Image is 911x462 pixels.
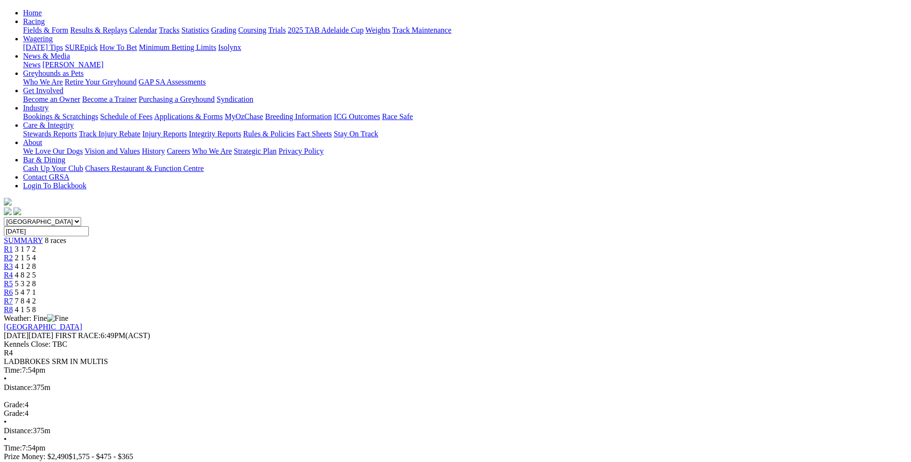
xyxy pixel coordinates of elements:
[23,112,907,121] div: Industry
[4,280,13,288] a: R5
[23,104,49,112] a: Industry
[4,349,13,357] span: R4
[4,366,907,375] div: 7:54pm
[192,147,232,155] a: Who We Are
[4,236,43,244] a: SUMMARY
[23,173,69,181] a: Contact GRSA
[55,331,100,340] span: FIRST RACE:
[382,112,413,121] a: Race Safe
[4,357,907,366] div: LADBROKES SRM IN MULTIS
[4,331,53,340] span: [DATE]
[23,138,42,146] a: About
[82,95,137,103] a: Become a Trainer
[23,43,907,52] div: Wagering
[23,26,68,34] a: Fields & Form
[139,78,206,86] a: GAP SA Assessments
[265,112,332,121] a: Breeding Information
[4,383,907,392] div: 375m
[100,112,152,121] a: Schedule of Fees
[243,130,295,138] a: Rules & Policies
[15,288,36,296] span: 5 4 7 1
[23,130,77,138] a: Stewards Reports
[15,262,36,270] span: 4 1 2 8
[4,226,89,236] input: Select date
[4,245,13,253] a: R1
[4,409,25,417] span: Grade:
[4,331,29,340] span: [DATE]
[4,401,25,409] span: Grade:
[4,271,13,279] span: R4
[65,78,137,86] a: Retire Your Greyhound
[23,86,63,95] a: Get Involved
[4,323,82,331] a: [GEOGRAPHIC_DATA]
[23,78,63,86] a: Who We Are
[15,305,36,314] span: 4 1 5 8
[42,61,103,69] a: [PERSON_NAME]
[4,426,33,435] span: Distance:
[167,147,190,155] a: Careers
[23,35,53,43] a: Wagering
[69,452,134,461] span: $1,575 - $475 - $365
[4,366,22,374] span: Time:
[23,61,907,69] div: News & Media
[100,43,137,51] a: How To Bet
[238,26,267,34] a: Coursing
[142,130,187,138] a: Injury Reports
[4,444,907,452] div: 7:54pm
[279,147,324,155] a: Privacy Policy
[13,207,21,215] img: twitter.svg
[4,288,13,296] a: R6
[4,418,7,426] span: •
[225,112,263,121] a: MyOzChase
[182,26,209,34] a: Statistics
[4,305,13,314] a: R8
[4,375,7,383] span: •
[139,95,215,103] a: Purchasing a Greyhound
[334,130,378,138] a: Stay On Track
[211,26,236,34] a: Grading
[4,452,907,461] div: Prize Money: $2,490
[23,95,80,103] a: Become an Owner
[218,43,241,51] a: Isolynx
[4,262,13,270] a: R3
[47,314,68,323] img: Fine
[23,52,70,60] a: News & Media
[23,164,83,172] a: Cash Up Your Club
[234,147,277,155] a: Strategic Plan
[142,147,165,155] a: History
[23,43,63,51] a: [DATE] Tips
[4,340,907,349] div: Kennels Close: TBC
[23,26,907,35] div: Racing
[4,254,13,262] a: R2
[85,164,204,172] a: Chasers Restaurant & Function Centre
[4,383,33,391] span: Distance:
[15,254,36,262] span: 2 1 5 4
[297,130,332,138] a: Fact Sheets
[392,26,451,34] a: Track Maintenance
[139,43,216,51] a: Minimum Betting Limits
[23,95,907,104] div: Get Involved
[23,147,907,156] div: About
[70,26,127,34] a: Results & Replays
[4,198,12,206] img: logo-grsa-white.png
[23,182,86,190] a: Login To Blackbook
[23,147,83,155] a: We Love Our Dogs
[15,297,36,305] span: 7 8 4 2
[23,9,42,17] a: Home
[4,409,907,418] div: 4
[288,26,364,34] a: 2025 TAB Adelaide Cup
[45,236,66,244] span: 8 races
[55,331,150,340] span: 6:49PM(ACST)
[4,297,13,305] a: R7
[23,156,65,164] a: Bar & Dining
[23,78,907,86] div: Greyhounds as Pets
[79,130,140,138] a: Track Injury Rebate
[365,26,390,34] a: Weights
[85,147,140,155] a: Vision and Values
